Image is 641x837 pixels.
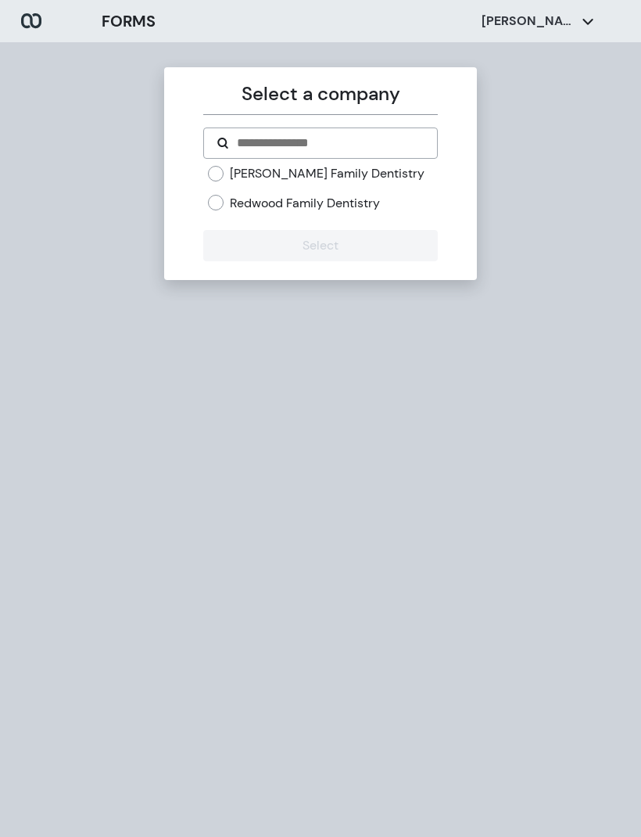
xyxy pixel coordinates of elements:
h3: FORMS [102,9,156,33]
p: [PERSON_NAME] [482,13,575,30]
input: Search [235,134,424,153]
label: [PERSON_NAME] Family Dentistry [230,165,424,182]
button: Select [203,230,437,261]
p: Select a company [203,80,437,108]
label: Redwood Family Dentistry [230,195,380,212]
